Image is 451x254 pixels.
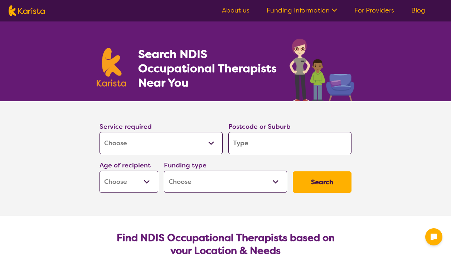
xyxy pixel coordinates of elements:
h1: Search NDIS Occupational Therapists Near You [138,47,277,90]
a: For Providers [354,6,394,15]
label: Age of recipient [100,161,151,170]
a: Blog [411,6,425,15]
label: Postcode or Suburb [228,122,291,131]
img: Karista logo [9,5,45,16]
img: occupational-therapy [290,39,354,101]
label: Service required [100,122,152,131]
button: Search [293,171,351,193]
label: Funding type [164,161,207,170]
input: Type [228,132,351,154]
a: About us [222,6,249,15]
a: Funding Information [267,6,337,15]
img: Karista logo [97,48,126,87]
